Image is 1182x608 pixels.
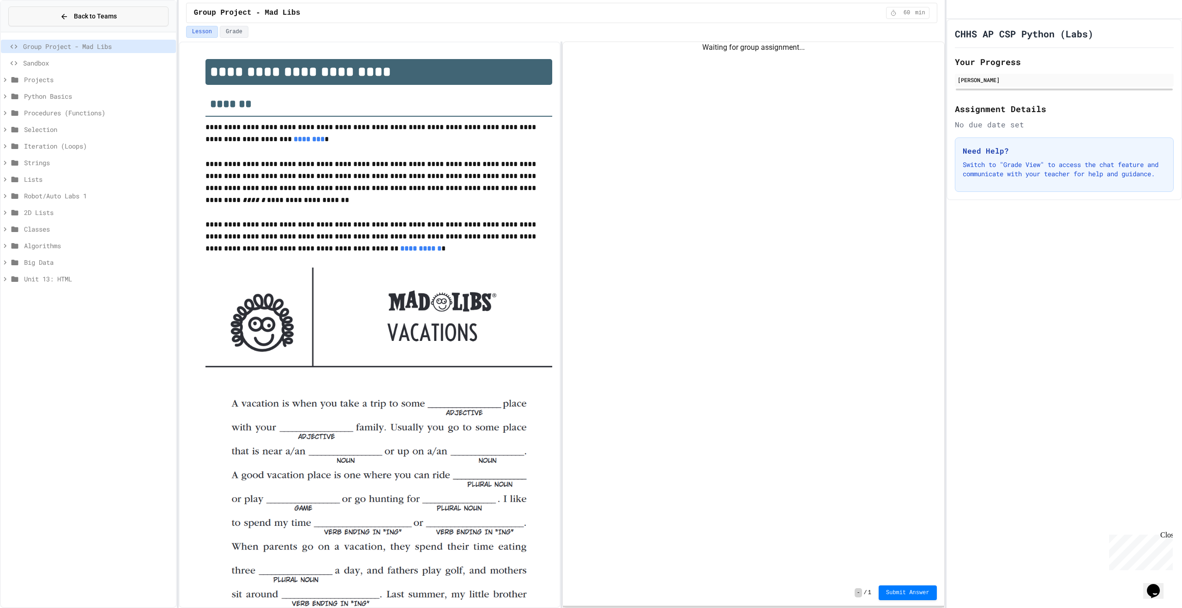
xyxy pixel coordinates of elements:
span: Selection [24,125,172,134]
span: 2D Lists [24,208,172,217]
span: Lists [24,174,172,184]
span: 1 [868,589,871,596]
span: Group Project - Mad Libs [23,42,172,51]
button: Grade [220,26,248,38]
span: min [915,9,925,17]
iframe: chat widget [1105,531,1173,570]
span: Robot/Auto Labs 1 [24,191,172,201]
span: Iteration (Loops) [24,141,172,151]
h2: Assignment Details [955,102,1174,115]
span: Sandbox [23,58,172,68]
span: Procedures (Functions) [24,108,172,118]
div: No due date set [955,119,1174,130]
span: Back to Teams [74,12,117,21]
div: Waiting for group assignment... [563,42,944,53]
h2: Your Progress [955,55,1174,68]
span: Python Basics [24,91,172,101]
iframe: chat widget [1143,571,1173,599]
span: 60 [899,9,914,17]
span: Algorithms [24,241,172,250]
span: / [864,589,867,596]
span: Group Project - Mad Libs [194,7,300,18]
div: [PERSON_NAME] [958,76,1171,84]
span: Big Data [24,257,172,267]
button: Lesson [186,26,218,38]
button: Submit Answer [879,585,937,600]
span: Strings [24,158,172,167]
p: Switch to "Grade View" to access the chat feature and communicate with your teacher for help and ... [963,160,1166,179]
span: - [855,588,862,597]
h3: Need Help? [963,145,1166,156]
div: Chat with us now!Close [4,4,64,59]
span: Classes [24,224,172,234]
button: Back to Teams [8,6,169,26]
h1: CHHS AP CSP Python (Labs) [955,27,1093,40]
span: Submit Answer [886,589,929,596]
span: Projects [24,75,172,84]
span: Unit 13: HTML [24,274,172,284]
